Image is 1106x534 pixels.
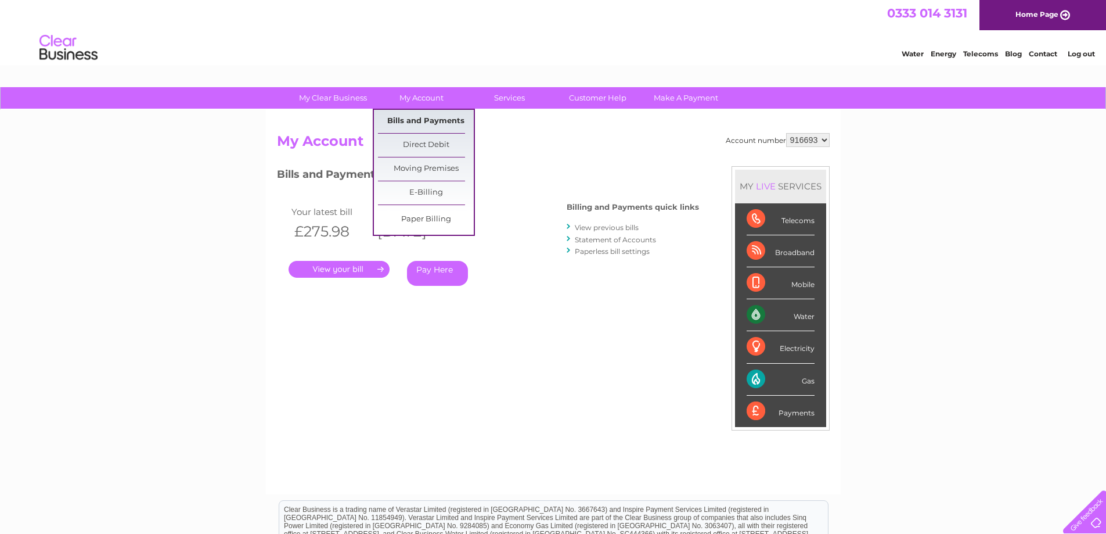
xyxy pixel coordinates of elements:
div: LIVE [754,181,778,192]
a: My Clear Business [285,87,381,109]
th: £275.98 [289,220,372,243]
a: Log out [1068,49,1095,58]
div: MY SERVICES [735,170,826,203]
div: Broadband [747,235,815,267]
div: Water [747,299,815,331]
div: Telecoms [747,203,815,235]
a: Pay Here [407,261,468,286]
a: Paper Billing [378,208,474,231]
a: Services [462,87,557,109]
a: Make A Payment [638,87,734,109]
a: Energy [931,49,956,58]
div: Account number [726,133,830,147]
td: Invoice date [372,204,455,220]
div: Mobile [747,267,815,299]
div: Electricity [747,331,815,363]
div: Clear Business is a trading name of Verastar Limited (registered in [GEOGRAPHIC_DATA] No. 3667643... [279,6,828,56]
a: My Account [373,87,469,109]
a: Blog [1005,49,1022,58]
img: logo.png [39,30,98,66]
a: E-Billing [378,181,474,205]
td: Your latest bill [289,204,372,220]
a: View previous bills [575,223,639,232]
div: Payments [747,396,815,427]
a: Moving Premises [378,157,474,181]
a: Direct Debit [378,134,474,157]
a: Paperless bill settings [575,247,650,256]
div: Gas [747,364,815,396]
a: Bills and Payments [378,110,474,133]
a: . [289,261,390,278]
h4: Billing and Payments quick links [567,203,699,212]
a: Statement of Accounts [575,235,656,244]
a: Contact [1029,49,1057,58]
th: [DATE] [372,220,455,243]
h3: Bills and Payments [277,166,699,187]
a: 0333 014 3131 [887,6,967,20]
h2: My Account [277,133,830,155]
a: Customer Help [550,87,646,109]
a: Water [902,49,924,58]
a: Telecoms [963,49,998,58]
